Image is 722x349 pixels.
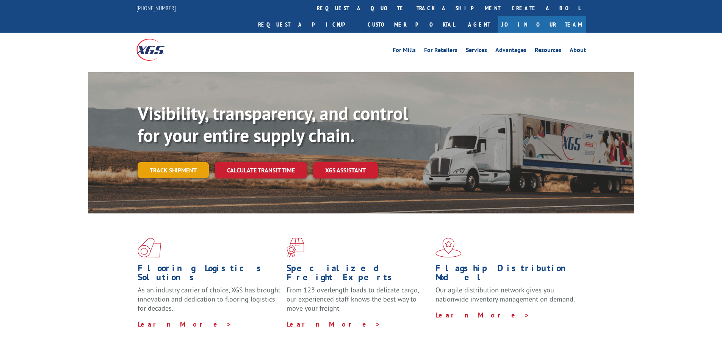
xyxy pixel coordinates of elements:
[362,16,460,33] a: Customer Portal
[424,47,457,55] a: For Retailers
[136,4,176,12] a: [PHONE_NUMBER]
[495,47,526,55] a: Advantages
[252,16,362,33] a: Request a pickup
[498,16,586,33] a: Join Our Team
[435,311,530,319] a: Learn More >
[287,286,430,319] p: From 123 overlength loads to delicate cargo, our experienced staff knows the best way to move you...
[138,238,161,257] img: xgs-icon-total-supply-chain-intelligence-red
[535,47,561,55] a: Resources
[435,264,579,286] h1: Flagship Distribution Model
[435,286,575,303] span: Our agile distribution network gives you nationwide inventory management on demand.
[138,101,408,147] b: Visibility, transparency, and control for your entire supply chain.
[138,162,209,178] a: Track shipment
[570,47,586,55] a: About
[138,320,232,328] a: Learn More >
[287,264,430,286] h1: Specialized Freight Experts
[215,162,307,178] a: Calculate transit time
[313,162,378,178] a: XGS ASSISTANT
[138,286,280,313] span: As an industry carrier of choice, XGS has brought innovation and dedication to flooring logistics...
[138,264,281,286] h1: Flooring Logistics Solutions
[460,16,498,33] a: Agent
[435,238,462,257] img: xgs-icon-flagship-distribution-model-red
[393,47,416,55] a: For Mills
[287,238,304,257] img: xgs-icon-focused-on-flooring-red
[466,47,487,55] a: Services
[287,320,381,328] a: Learn More >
